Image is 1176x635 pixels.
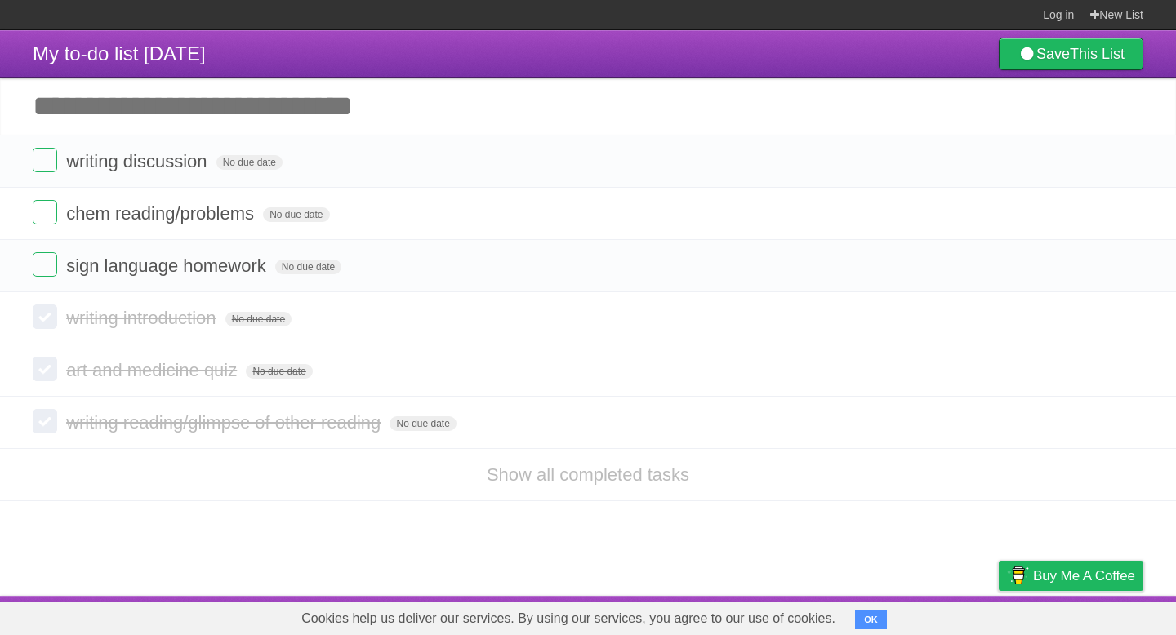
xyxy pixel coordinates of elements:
label: Done [33,357,57,381]
span: No due date [263,207,329,222]
span: Buy me a coffee [1033,562,1135,590]
a: Developers [835,600,902,631]
span: sign language homework [66,255,270,276]
span: writing reading/glimpse of other reading [66,412,385,433]
span: No due date [216,155,283,170]
label: Done [33,200,57,224]
label: Done [33,148,57,172]
span: Cookies help us deliver our services. By using our services, you agree to our use of cookies. [285,602,852,635]
span: writing introduction [66,308,220,328]
a: Privacy [978,600,1020,631]
span: No due date [275,260,341,274]
span: My to-do list [DATE] [33,42,206,64]
label: Done [33,252,57,277]
a: Show all completed tasks [487,464,689,485]
b: This List [1070,46,1125,62]
span: No due date [225,312,292,326]
span: writing discussion [66,151,211,171]
span: art and medicine quiz [66,360,241,380]
a: Suggest a feature [1040,600,1143,631]
img: Buy me a coffee [1007,562,1029,589]
button: OK [855,610,887,629]
a: Buy me a coffee [999,561,1143,591]
label: Done [33,409,57,433]
span: No due date [246,364,312,379]
span: No due date [390,416,456,431]
label: Done [33,304,57,329]
a: Terms [922,600,958,631]
span: chem reading/problems [66,203,258,224]
a: SaveThis List [999,38,1143,70]
a: About [782,600,816,631]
